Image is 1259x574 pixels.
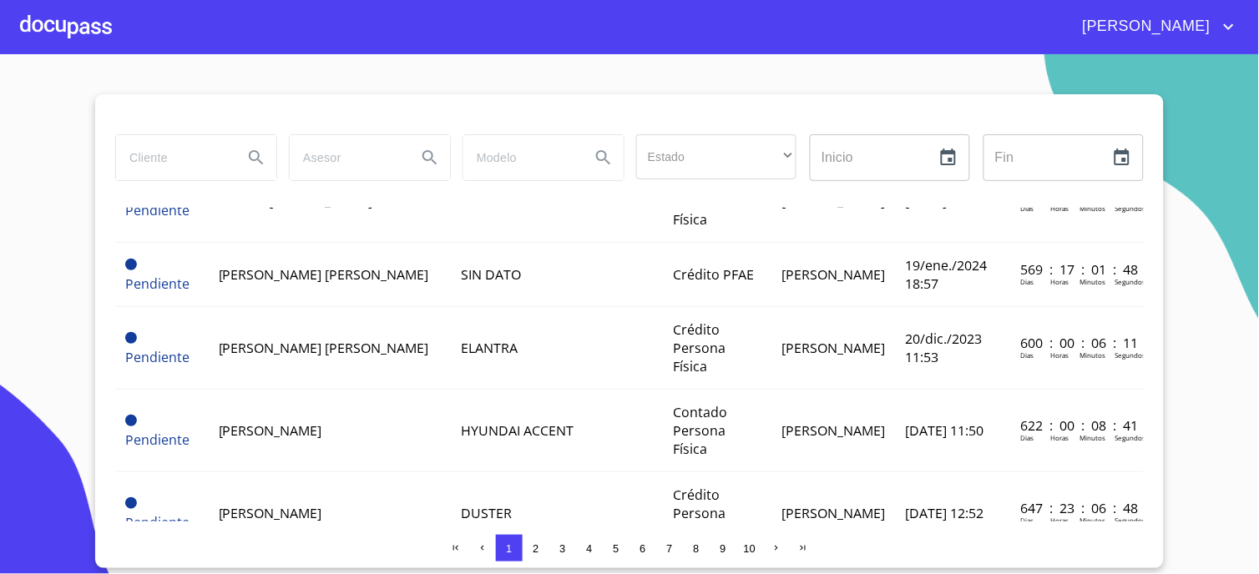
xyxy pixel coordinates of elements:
span: HYUNDAI ACCENT [461,421,574,440]
p: Dias [1021,204,1034,213]
span: [PERSON_NAME] [782,421,886,440]
button: 9 [710,535,736,561]
p: Horas [1051,350,1069,360]
span: [PERSON_NAME] [782,265,886,284]
span: [PERSON_NAME] [1070,13,1219,40]
button: Search [584,138,624,178]
button: 3 [549,535,576,561]
button: 1 [496,535,523,561]
span: 19/ene./2024 18:57 [906,256,988,293]
span: 9 [720,542,726,555]
span: SIN DATO [461,265,521,284]
button: Search [410,138,450,178]
span: Pendiente [125,274,190,293]
span: 4 [586,542,592,555]
p: Segundos [1115,204,1146,213]
span: Crédito PFAE [674,265,755,284]
span: 6 [640,542,645,555]
button: 2 [523,535,549,561]
span: Pendiente [125,348,190,366]
span: [DATE] 11:50 [906,421,984,440]
p: Horas [1051,433,1069,442]
span: Pendiente [125,497,137,509]
input: search [290,135,403,180]
p: 622 : 00 : 08 : 41 [1021,416,1134,435]
p: Minutos [1080,516,1106,525]
span: DUSTER [461,504,512,522]
span: 8 [693,542,699,555]
p: Horas [1051,516,1069,525]
span: ELANTRA [461,339,518,357]
span: Pendiente [125,201,190,219]
span: 1 [506,542,512,555]
span: Crédito Persona Física [674,486,726,541]
span: Pendiente [125,332,137,344]
p: Minutos [1080,350,1106,360]
p: 600 : 00 : 06 : 11 [1021,334,1134,352]
p: Horas [1051,204,1069,213]
p: Dias [1021,516,1034,525]
button: 8 [683,535,710,561]
p: Minutos [1080,204,1106,213]
span: Contado Persona Física [674,403,728,458]
button: account of current user [1070,13,1239,40]
span: [PERSON_NAME] [PERSON_NAME] [219,339,429,357]
p: Minutos [1080,277,1106,286]
p: 569 : 17 : 01 : 48 [1021,260,1134,279]
button: 5 [603,535,629,561]
span: [PERSON_NAME] [782,504,886,522]
p: Dias [1021,277,1034,286]
span: 3 [559,542,565,555]
span: Pendiente [125,513,190,531]
span: [PERSON_NAME] [219,504,322,522]
span: [PERSON_NAME] [219,421,322,440]
div: ​ [636,134,796,179]
button: 7 [656,535,683,561]
input: search [116,135,230,180]
p: 647 : 23 : 06 : 48 [1021,499,1134,517]
span: [PERSON_NAME] [PERSON_NAME] [219,265,429,284]
span: 2 [533,542,538,555]
span: 5 [613,542,619,555]
span: 10 [744,542,756,555]
span: [DATE] 12:52 [906,504,984,522]
button: 6 [629,535,656,561]
p: Segundos [1115,516,1146,525]
input: search [463,135,577,180]
button: 4 [576,535,603,561]
p: Horas [1051,277,1069,286]
span: Pendiente [125,259,137,270]
span: 7 [666,542,672,555]
p: Minutos [1080,433,1106,442]
button: Search [236,138,276,178]
button: 10 [736,535,763,561]
p: Segundos [1115,350,1146,360]
span: Crédito Persona Física [674,320,726,375]
span: [PERSON_NAME] [782,339,886,357]
p: Dias [1021,350,1034,360]
p: Dias [1021,433,1034,442]
p: Segundos [1115,433,1146,442]
p: Segundos [1115,277,1146,286]
span: Pendiente [125,415,137,426]
span: 20/dic./2023 11:53 [906,330,983,366]
span: Pendiente [125,430,190,449]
